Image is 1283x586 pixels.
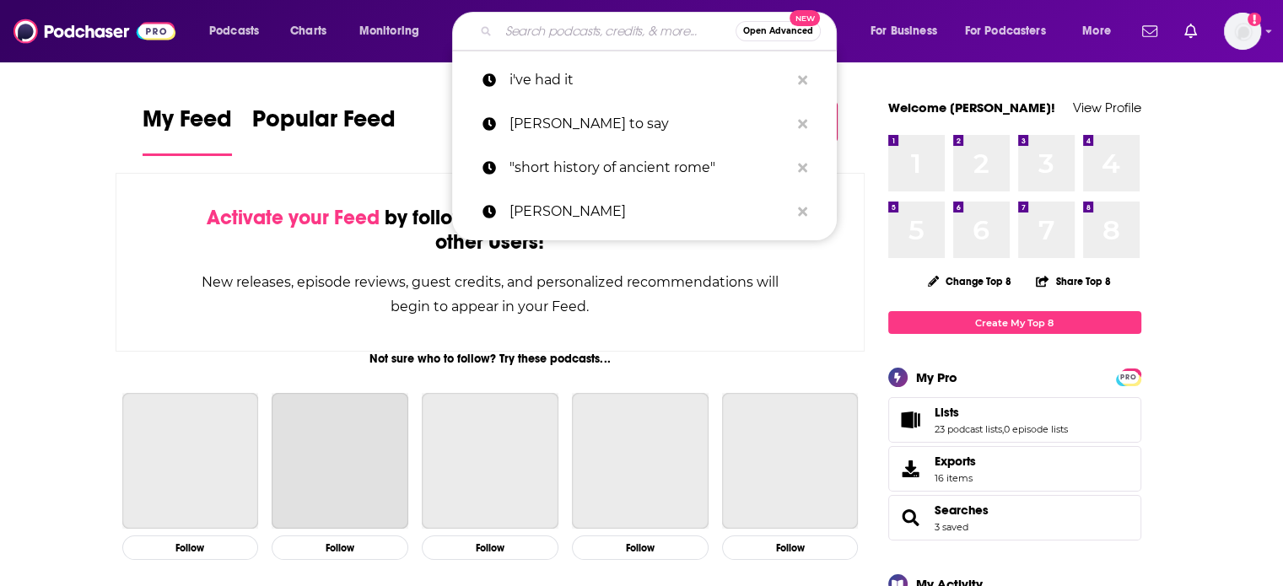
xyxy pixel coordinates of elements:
[1119,370,1139,383] a: PRO
[1082,19,1111,43] span: More
[722,393,859,530] a: My Favorite Murder with Karen Kilgariff and Georgia Hardstark
[452,58,837,102] a: i've had it
[888,446,1141,492] a: Exports
[252,105,396,156] a: Popular Feed
[894,457,928,481] span: Exports
[935,472,976,484] span: 16 items
[143,105,232,156] a: My Feed
[572,393,709,530] a: The Daily
[452,146,837,190] a: "short history of ancient rome"
[509,190,790,234] p: patrick gray
[1248,13,1261,26] svg: Add a profile image
[894,506,928,530] a: Searches
[1119,371,1139,384] span: PRO
[935,423,1002,435] a: 23 podcast lists
[935,521,968,533] a: 3 saved
[954,18,1070,45] button: open menu
[935,405,1068,420] a: Lists
[935,454,976,469] span: Exports
[743,27,813,35] span: Open Advanced
[935,503,989,518] a: Searches
[965,19,1046,43] span: For Podcasters
[509,102,790,146] p: gilmore to say
[572,535,709,560] button: Follow
[1224,13,1261,50] img: User Profile
[918,271,1022,292] button: Change Top 8
[290,19,326,43] span: Charts
[1002,423,1004,435] span: ,
[888,495,1141,540] span: Searches
[272,535,408,560] button: Follow
[888,99,1055,116] a: Welcome [PERSON_NAME]!
[13,15,175,47] img: Podchaser - Follow, Share and Rate Podcasts
[790,10,820,26] span: New
[1178,17,1204,46] a: Show notifications dropdown
[888,397,1141,443] span: Lists
[252,105,396,143] span: Popular Feed
[143,105,232,143] span: My Feed
[916,369,957,385] div: My Pro
[509,58,790,102] p: i've had it
[1073,99,1141,116] a: View Profile
[422,393,558,530] a: Planet Money
[1224,13,1261,50] span: Logged in as hconnor
[1035,265,1111,298] button: Share Top 8
[201,206,780,255] div: by following Podcasts, Creators, Lists, and other Users!
[468,12,853,51] div: Search podcasts, credits, & more...
[452,102,837,146] a: [PERSON_NAME] to say
[722,535,859,560] button: Follow
[272,393,408,530] a: This American Life
[894,408,928,432] a: Lists
[209,19,259,43] span: Podcasts
[422,535,558,560] button: Follow
[207,205,380,230] span: Activate your Feed
[1004,423,1068,435] a: 0 episode lists
[201,270,780,319] div: New releases, episode reviews, guest credits, and personalized recommendations will begin to appe...
[116,352,865,366] div: Not sure who to follow? Try these podcasts...
[122,535,259,560] button: Follow
[279,18,337,45] a: Charts
[197,18,281,45] button: open menu
[736,21,821,41] button: Open AdvancedNew
[348,18,441,45] button: open menu
[452,190,837,234] a: [PERSON_NAME]
[1224,13,1261,50] button: Show profile menu
[509,146,790,190] p: "short history of ancient rome"
[359,19,419,43] span: Monitoring
[499,18,736,45] input: Search podcasts, credits, & more...
[1070,18,1132,45] button: open menu
[871,19,937,43] span: For Business
[935,405,959,420] span: Lists
[122,393,259,530] a: The Joe Rogan Experience
[1135,17,1164,46] a: Show notifications dropdown
[888,311,1141,334] a: Create My Top 8
[859,18,958,45] button: open menu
